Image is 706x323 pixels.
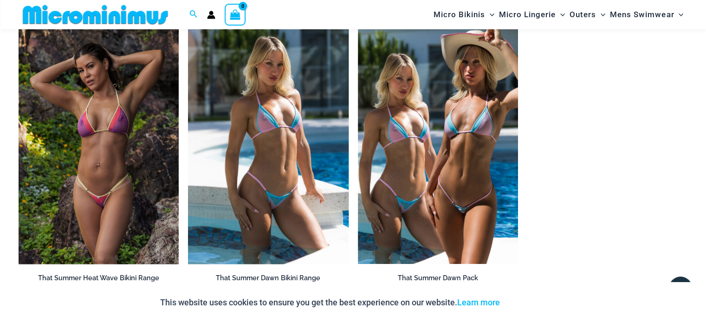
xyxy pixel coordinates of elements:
[431,3,497,26] a: Micro BikinisMenu ToggleMenu Toggle
[434,3,485,26] span: Micro Bikinis
[189,9,198,20] a: Search icon link
[499,3,556,26] span: Micro Lingerie
[207,11,215,19] a: Account icon link
[188,274,348,283] h2: That Summer Dawn Bikini Range
[188,274,348,286] a: That Summer Dawn Bikini Range
[497,3,567,26] a: Micro LingerieMenu ToggleMenu Toggle
[188,23,348,264] img: That Summer Dawn 3063 Tri Top 4303 Micro 06
[596,3,605,26] span: Menu Toggle
[19,23,179,264] a: That Summer Heat Wave 3063 Tri Top 4303 Micro Bottom 01That Summer Heat Wave 3063 Tri Top 4303 Mi...
[610,3,674,26] span: Mens Swimwear
[430,1,687,28] nav: Site Navigation
[507,291,546,314] button: Accept
[608,3,686,26] a: Mens SwimwearMenu ToggleMenu Toggle
[358,274,518,286] a: That Summer Dawn Pack
[188,23,348,264] a: That Summer Dawn 3063 Tri Top 4303 Micro 06That Summer Dawn 3063 Tri Top 4309 Micro 04That Summer...
[225,4,246,25] a: View Shopping Cart, empty
[19,23,179,264] img: That Summer Heat Wave 3063 Tri Top 4303 Micro Bottom 01
[19,274,179,286] a: That Summer Heat Wave Bikini Range
[160,296,500,310] p: This website uses cookies to ensure you get the best experience on our website.
[556,3,565,26] span: Menu Toggle
[457,297,500,307] a: Learn more
[485,3,494,26] span: Menu Toggle
[358,23,518,264] img: That Summer Dawn Pack
[358,23,518,264] a: That Summer Dawn PackThat Summer Dawn 3063 Tri Top 4309 Micro 04That Summer Dawn 3063 Tri Top 430...
[570,3,596,26] span: Outers
[19,274,179,283] h2: That Summer Heat Wave Bikini Range
[19,4,172,25] img: MM SHOP LOGO FLAT
[358,274,518,283] h2: That Summer Dawn Pack
[674,3,683,26] span: Menu Toggle
[567,3,608,26] a: OutersMenu ToggleMenu Toggle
